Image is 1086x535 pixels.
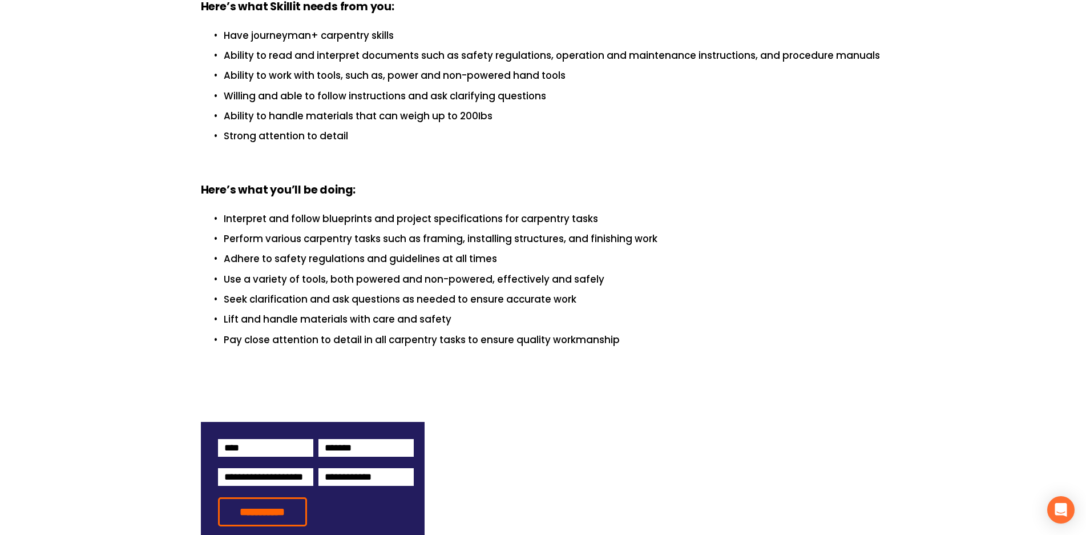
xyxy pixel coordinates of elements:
[224,68,886,83] p: Ability to work with tools, such as, power and non-powered hand tools
[224,89,886,104] p: Willing and able to follow instructions and ask clarifying questions
[224,48,886,63] p: Ability to read and interpret documents such as safety regulations, operation and maintenance ins...
[224,108,886,124] p: Ability to handle materials that can weigh up to 200Ibs
[224,292,886,307] p: Seek clarification and ask questions as needed to ensure accurate work
[224,231,886,247] p: Perform various carpentry tasks such as framing, installing structures, and finishing work
[224,211,886,227] p: Interpret and follow blueprints and project specifications for carpentry tasks
[1047,496,1075,524] div: Open Intercom Messenger
[224,272,886,287] p: Use a variety of tools, both powered and non-powered, effectively and safely
[224,312,886,327] p: Lift and handle materials with care and safety
[201,182,356,198] strong: Here’s what you’ll be doing:
[224,128,886,144] p: Strong attention to detail
[224,332,886,348] p: Pay close attention to detail in all carpentry tasks to ensure quality workmanship
[224,251,886,267] p: Adhere to safety regulations and guidelines at all times
[224,28,886,43] p: Have journeyman+ carpentry skills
